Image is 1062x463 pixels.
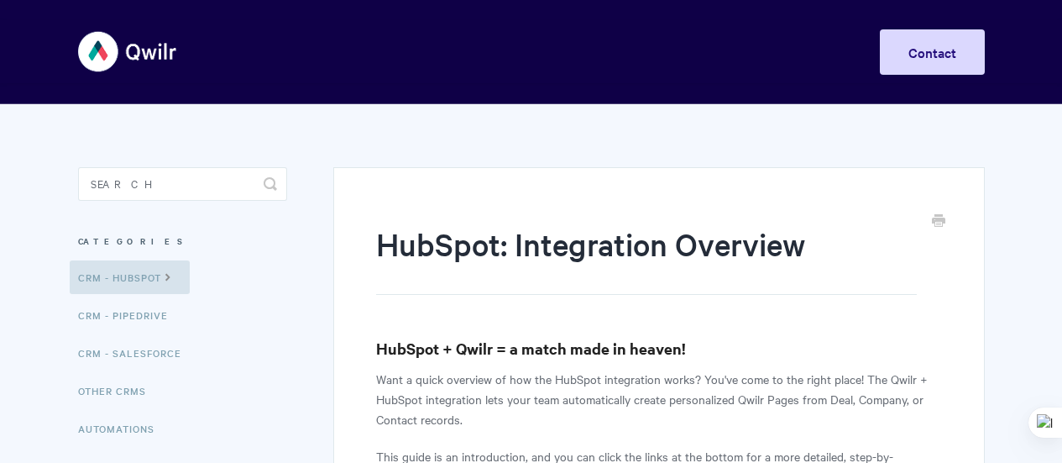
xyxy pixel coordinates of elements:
[376,223,916,295] h1: HubSpot: Integration Overview
[70,260,190,294] a: CRM - HubSpot
[376,369,941,429] p: Want a quick overview of how the HubSpot integration works? You've come to the right place! The Q...
[78,226,287,256] h3: Categories
[78,298,180,332] a: CRM - Pipedrive
[880,29,985,75] a: Contact
[78,336,194,370] a: CRM - Salesforce
[376,337,941,360] h3: HubSpot + Qwilr = a match made in heaven!
[78,167,287,201] input: Search
[78,412,167,445] a: Automations
[932,213,945,231] a: Print this Article
[78,20,178,83] img: Qwilr Help Center
[78,374,159,408] a: Other CRMs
